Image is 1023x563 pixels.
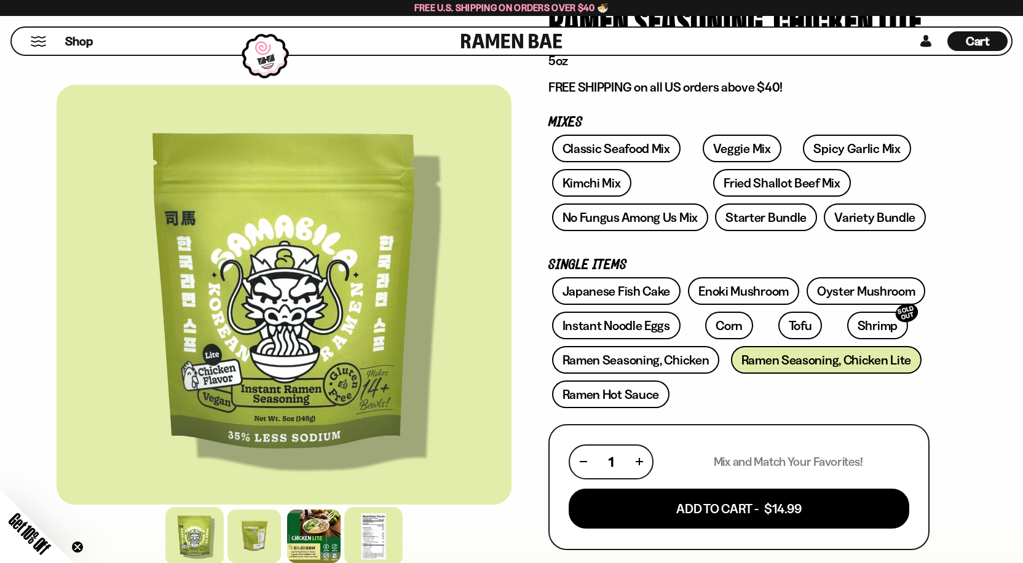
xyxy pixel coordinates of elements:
[414,2,609,14] span: Free U.S. Shipping on Orders over $40 🍜
[552,135,681,162] a: Classic Seafood Mix
[847,312,908,339] a: ShrimpSOLD OUT
[71,541,84,553] button: Close teaser
[30,36,47,47] button: Mobile Menu Trigger
[824,203,926,231] a: Variety Bundle
[548,117,930,128] p: Mixes
[65,33,93,50] span: Shop
[947,28,1008,55] div: Cart
[803,135,910,162] a: Spicy Garlic Mix
[807,277,926,305] a: Oyster Mushroom
[714,454,863,470] p: Mix and Match Your Favorites!
[6,510,53,557] span: Get 10% Off
[778,312,823,339] a: Tofu
[548,79,930,95] p: FREE SHIPPING on all US orders above $40!
[552,380,670,408] a: Ramen Hot Sauce
[966,34,990,49] span: Cart
[893,301,920,325] div: SOLD OUT
[552,312,681,339] a: Instant Noodle Eggs
[609,454,614,470] span: 1
[552,277,681,305] a: Japanese Fish Cake
[715,203,817,231] a: Starter Bundle
[548,259,930,271] p: Single Items
[552,169,631,197] a: Kimchi Mix
[552,203,708,231] a: No Fungus Among Us Mix
[688,277,799,305] a: Enoki Mushroom
[65,31,93,51] a: Shop
[552,346,720,374] a: Ramen Seasoning, Chicken
[703,135,781,162] a: Veggie Mix
[713,169,850,197] a: Fried Shallot Beef Mix
[569,489,909,529] button: Add To Cart - $14.99
[705,312,753,339] a: Corn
